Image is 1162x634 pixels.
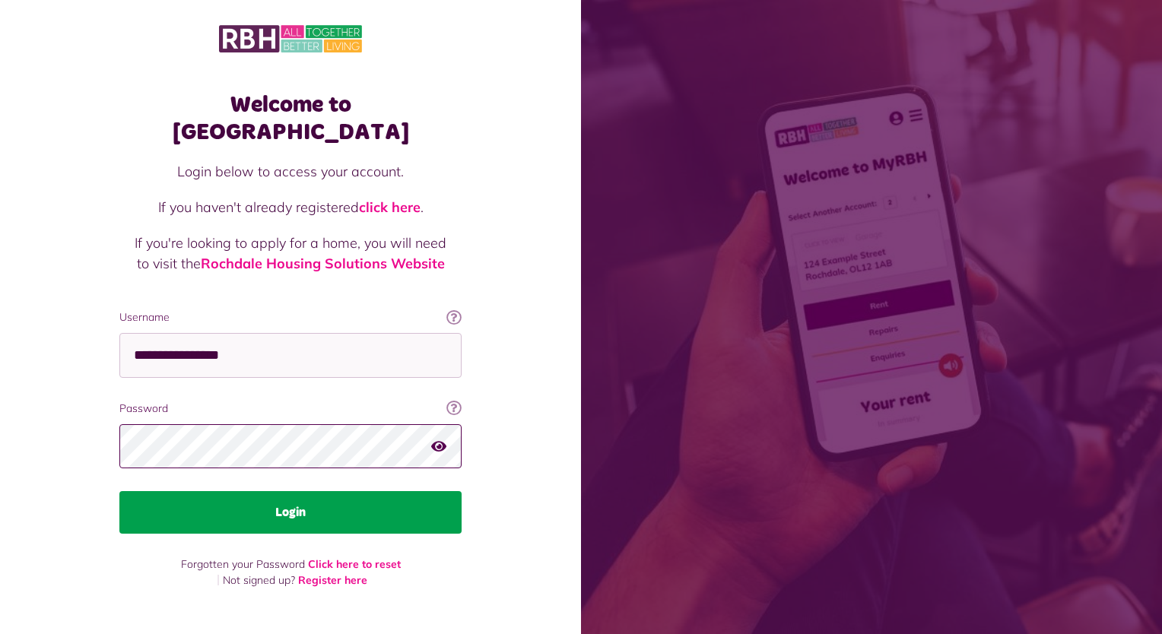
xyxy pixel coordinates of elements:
[308,557,401,571] a: Click here to reset
[135,197,446,217] p: If you haven't already registered .
[135,161,446,182] p: Login below to access your account.
[119,401,462,417] label: Password
[135,233,446,274] p: If you're looking to apply for a home, you will need to visit the
[119,491,462,534] button: Login
[181,557,305,571] span: Forgotten your Password
[219,23,362,55] img: MyRBH
[119,309,462,325] label: Username
[223,573,295,587] span: Not signed up?
[201,255,445,272] a: Rochdale Housing Solutions Website
[359,198,421,216] a: click here
[119,91,462,146] h1: Welcome to [GEOGRAPHIC_DATA]
[298,573,367,587] a: Register here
